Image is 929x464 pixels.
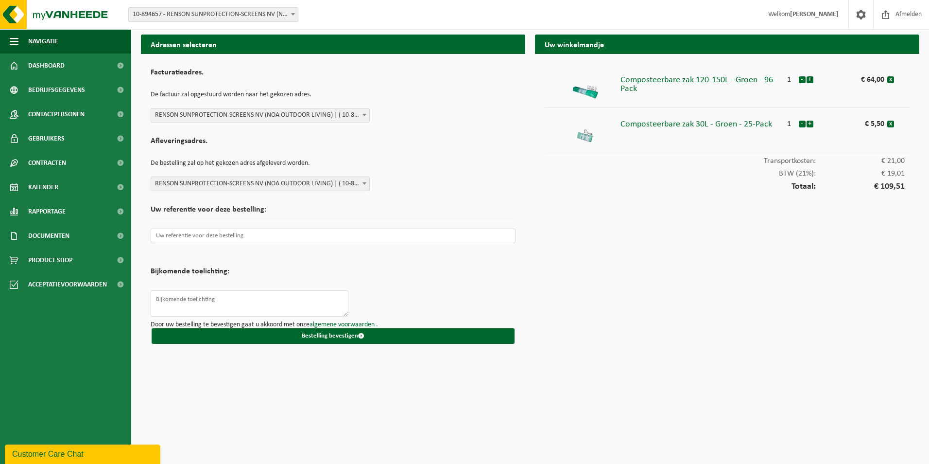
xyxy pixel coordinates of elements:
[887,76,894,83] button: x
[799,121,806,127] button: -
[151,108,369,122] span: RENSON SUNPROTECTION-SCREENS NV (NOA OUTDOOR LIVING) | ( 10-894657 ) | KALKHOEVESTRAAT 45, 8790 W...
[807,121,813,127] button: +
[816,170,905,178] span: € 19,01
[129,8,298,21] span: 10-894657 - RENSON SUNPROTECTION-SCREENS NV (NOA OUTDOOR LIVING) - WAREGEM
[807,76,813,83] button: +
[5,443,162,464] iframe: chat widget
[28,199,66,224] span: Rapportage
[151,268,229,281] h2: Bijkomende toelichting:
[28,151,66,175] span: Contracten
[28,248,72,272] span: Product Shop
[151,69,516,82] h2: Facturatieadres.
[887,121,894,127] button: x
[620,115,780,129] div: Composteerbare zak 30L - Groen - 25-Pack
[151,137,516,150] h2: Afleveringsadres.
[620,71,780,93] div: Composteerbare zak 120-150L - Groen - 96-Pack
[780,71,798,84] div: 1
[780,115,798,128] div: 1
[28,224,69,248] span: Documenten
[151,108,370,123] span: RENSON SUNPROTECTION-SCREENS NV (NOA OUTDOOR LIVING) | ( 10-894657 ) | KALKHOEVESTRAAT 45, 8790 W...
[570,115,600,144] img: 01-001000
[152,328,515,344] button: Bestelling bevestigen
[28,78,85,102] span: Bedrijfsgegevens
[128,7,298,22] span: 10-894657 - RENSON SUNPROTECTION-SCREENS NV (NOA OUTDOOR LIVING) - WAREGEM
[816,157,905,165] span: € 21,00
[28,272,107,297] span: Acceptatievoorwaarden
[151,155,516,172] p: De bestelling zal op het gekozen adres afgeleverd worden.
[310,321,378,328] a: algemene voorwaarden .
[28,126,65,151] span: Gebruikers
[545,152,910,165] div: Transportkosten:
[570,71,600,100] img: 01-000686
[545,165,910,178] div: BTW (21%):
[28,102,85,126] span: Contactpersonen
[545,178,910,191] div: Totaal:
[834,71,887,84] div: € 64,00
[141,35,525,54] h2: Adressen selecteren
[151,177,369,191] span: RENSON SUNPROTECTION-SCREENS NV (NOA OUTDOOR LIVING) | ( 10-894656 ) | POLYDORE RENSONSTRAAT 8, 9...
[151,177,370,191] span: RENSON SUNPROTECTION-SCREENS NV (NOA OUTDOOR LIVING) | ( 10-894656 ) | POLYDORE RENSONSTRAAT 8, 9...
[151,321,516,328] p: Door uw bestelling te bevestigen gaat u akkoord met onze
[28,29,58,54] span: Navigatie
[28,175,58,199] span: Kalender
[790,11,839,18] strong: [PERSON_NAME]
[799,76,806,83] button: -
[28,54,65,78] span: Dashboard
[834,115,887,128] div: € 5,50
[151,87,516,103] p: De factuur zal opgestuurd worden naar het gekozen adres.
[535,35,919,54] h2: Uw winkelmandje
[151,206,516,219] h2: Uw referentie voor deze bestelling:
[816,182,905,191] span: € 109,51
[151,229,516,243] input: Uw referentie voor deze bestelling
